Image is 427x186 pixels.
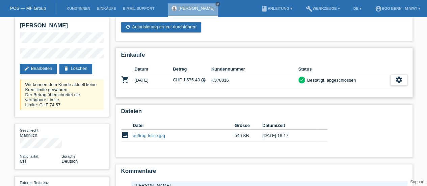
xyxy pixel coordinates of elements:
[24,66,29,71] i: edit
[121,131,129,139] i: image
[20,128,38,132] span: Geschlecht
[179,6,215,11] a: [PERSON_NAME]
[63,66,69,71] i: delete
[20,22,104,32] h2: [PERSON_NAME]
[20,64,57,74] a: editBearbeiten
[133,122,235,130] th: Datei
[410,180,424,184] a: Support
[20,79,104,110] div: Wir können dem Kunde aktuell keine Kreditlimite gewähren. Der Betrag überschreitet die verfügbare...
[121,76,129,84] i: POSP00027386
[20,154,38,158] span: Nationalität
[173,73,211,87] td: CHF 1'575.43
[375,5,382,12] i: account_circle
[119,6,158,10] a: E-Mail Support
[121,22,201,32] a: refreshAutorisierung erneut durchführen
[216,2,219,6] i: close
[235,122,262,130] th: Grösse
[63,6,94,10] a: Kund*innen
[299,77,304,82] i: check
[20,181,49,185] span: Externe Referenz
[121,52,407,62] h2: Einkäufe
[201,78,206,83] i: Fixe Raten (24 Raten)
[372,6,424,10] a: account_circleEGO Bern - m-way ▾
[133,133,165,138] a: auftrag felice.jpg
[235,130,262,142] td: 546 KB
[215,2,220,6] a: close
[94,6,119,10] a: Einkäufe
[20,128,62,138] div: Männlich
[125,24,131,30] i: refresh
[262,130,318,142] td: [DATE] 18:17
[135,73,173,87] td: [DATE]
[121,168,407,178] h2: Kommentare
[350,6,365,10] a: DE ▾
[211,73,298,87] td: K570016
[305,77,356,84] div: Bestätigt, abgeschlossen
[62,154,76,158] span: Sprache
[302,6,343,10] a: buildWerkzeuge ▾
[395,76,403,83] i: settings
[135,65,173,73] th: Datum
[62,159,78,164] span: Deutsch
[121,108,407,118] h2: Dateien
[20,159,26,164] span: Schweiz
[262,122,318,130] th: Datum/Zeit
[306,5,313,12] i: build
[211,65,298,73] th: Kundennummer
[59,64,92,74] a: deleteLöschen
[10,6,46,11] a: POS — MF Group
[261,5,268,12] i: book
[258,6,296,10] a: bookAnleitung ▾
[298,65,391,73] th: Status
[173,65,211,73] th: Betrag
